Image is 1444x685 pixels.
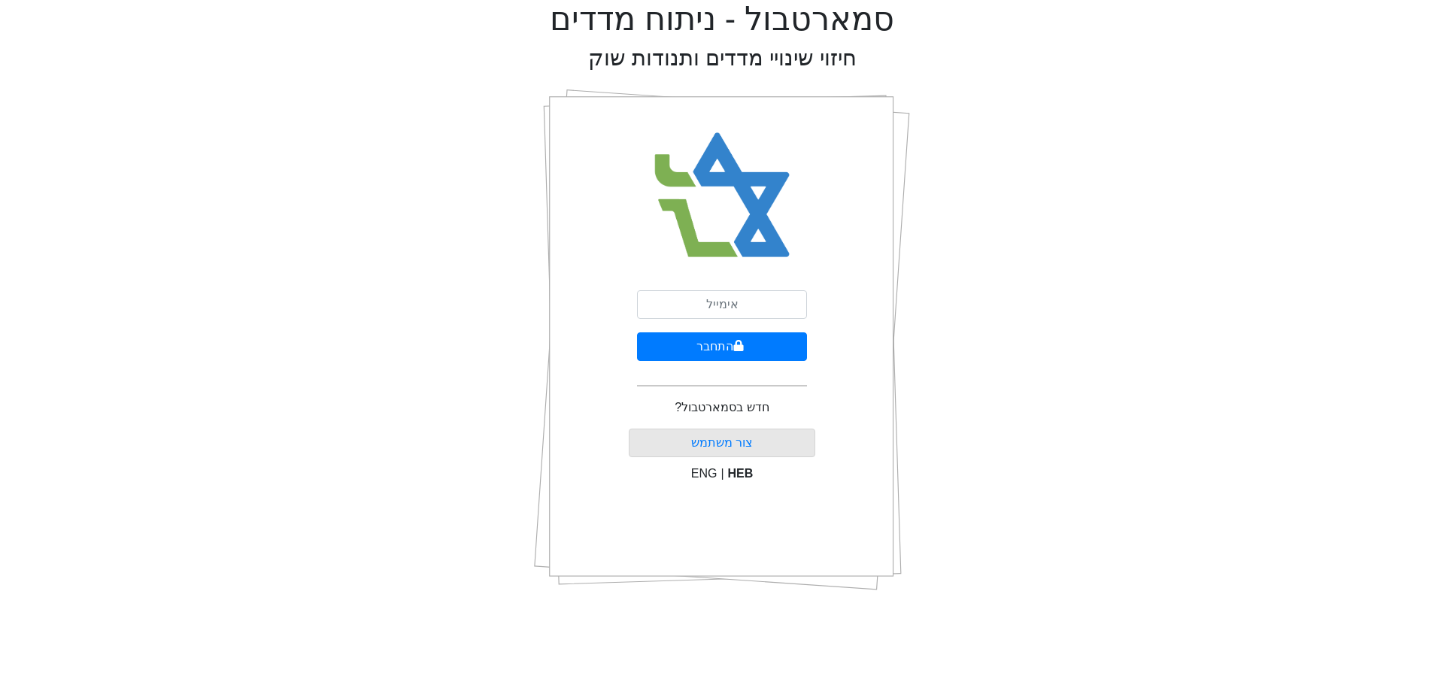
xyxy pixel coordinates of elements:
[728,467,754,480] span: HEB
[637,332,807,361] button: התחבר
[637,290,807,319] input: אימייל
[720,467,724,480] span: |
[629,429,816,457] button: צור משתמש
[691,467,717,480] span: ENG
[588,45,857,71] h2: חיזוי שינויי מדדים ותנודות שוק
[641,113,804,278] img: Smart Bull
[675,399,769,417] p: חדש בסמארטבול?
[691,436,753,449] a: צור משתמש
